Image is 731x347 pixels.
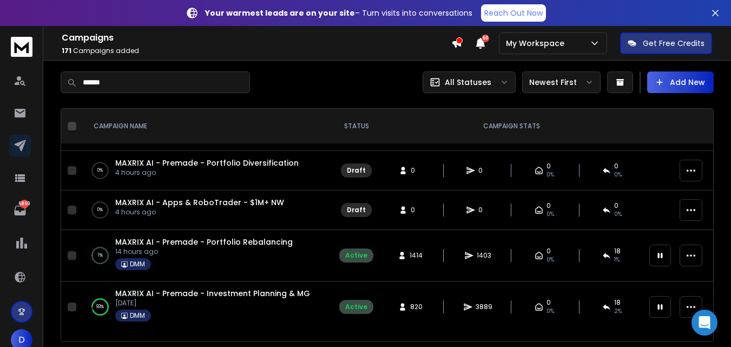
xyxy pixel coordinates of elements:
[484,8,543,18] p: Reach Out Now
[115,197,284,208] a: MAXRIX AI - Apps & RoboTrader - $1M+ NW
[97,165,103,176] p: 0 %
[614,201,618,210] span: 0
[98,250,103,261] p: 1 %
[411,206,422,214] span: 0
[96,302,104,312] p: 93 %
[115,247,293,256] p: 14 hours ago
[130,311,145,320] p: DMM
[692,310,717,336] div: Open Intercom Messenger
[643,38,704,49] p: Get Free Credits
[614,256,620,264] span: 1 %
[347,206,366,214] div: Draft
[62,47,451,55] p: Campaigns added
[345,251,367,260] div: Active
[614,307,622,316] span: 2 %
[546,210,554,219] span: 0%
[614,298,621,307] span: 18
[115,158,299,168] a: MAXRIX AI - Premade - Portfolio Diversification
[546,171,554,179] span: 0%
[476,303,492,311] span: 3889
[333,109,380,144] th: STATUS
[205,8,472,18] p: – Turn visits into conversations
[81,151,333,191] td: 0%MAXRIX AI - Premade - Portfolio Diversification4 hours ago
[482,35,489,42] span: 50
[97,205,103,215] p: 0 %
[506,38,569,49] p: My Workspace
[614,171,622,179] span: 0%
[546,256,554,264] span: 0%
[411,166,422,175] span: 0
[546,201,551,210] span: 0
[647,71,714,93] button: Add New
[130,260,145,269] p: DMM
[115,288,310,299] a: MAXRIX AI - Premade - Investment Planning & MG
[478,206,489,214] span: 0
[81,109,333,144] th: CAMPAIGN NAME
[115,208,284,217] p: 4 hours ago
[445,77,491,88] p: All Statuses
[620,32,712,54] button: Get Free Credits
[11,37,32,57] img: logo
[62,46,71,55] span: 171
[546,307,554,316] span: 0%
[546,162,551,171] span: 0
[546,247,551,256] span: 0
[614,210,622,219] span: 0%
[522,71,601,93] button: Newest First
[115,168,299,177] p: 4 hours ago
[347,166,366,175] div: Draft
[115,237,293,247] a: MAXRIX AI - Premade - Portfolio Rebalancing
[115,299,310,307] p: [DATE]
[410,303,423,311] span: 820
[62,31,451,44] h1: Campaigns
[477,251,491,260] span: 1403
[20,200,29,208] p: 6869
[614,247,621,256] span: 18
[9,200,31,221] a: 6869
[481,4,546,22] a: Reach Out Now
[205,8,355,18] strong: Your warmest leads are on your site
[478,166,489,175] span: 0
[614,162,618,171] span: 0
[81,191,333,230] td: 0%MAXRIX AI - Apps & RoboTrader - $1M+ NW4 hours ago
[546,298,551,307] span: 0
[345,303,367,311] div: Active
[81,281,333,333] td: 93%MAXRIX AI - Premade - Investment Planning & MG[DATE]DMM
[81,230,333,281] td: 1%MAXRIX AI - Premade - Portfolio Rebalancing14 hours agoDMM
[410,251,423,260] span: 1414
[380,109,643,144] th: CAMPAIGN STATS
